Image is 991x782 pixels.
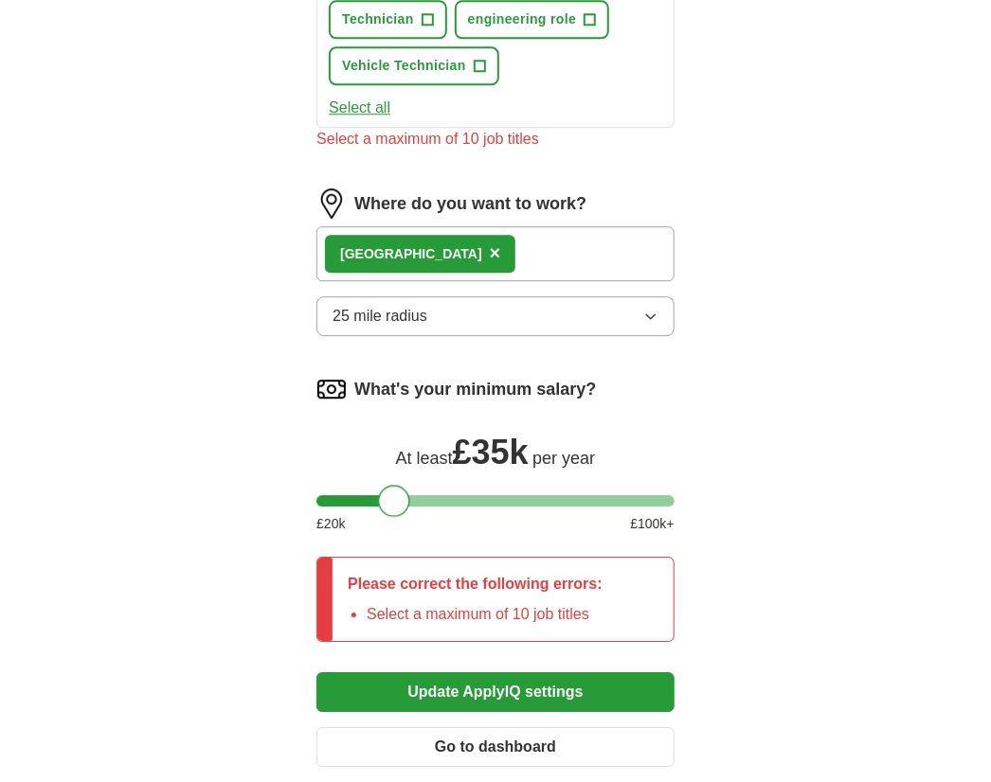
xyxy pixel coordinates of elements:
[342,56,466,76] span: Vehicle Technician
[316,514,345,534] span: £ 20 k
[396,449,453,468] span: At least
[342,9,414,29] span: Technician
[333,305,427,328] span: 25 mile radius
[630,514,674,534] span: £ 100 k+
[316,672,675,712] button: Update ApplyIQ settings
[316,128,675,151] div: Select a maximum of 10 job titles
[490,242,501,263] span: ×
[316,727,675,767] button: Go to dashboard
[340,244,482,264] div: [GEOGRAPHIC_DATA]
[490,240,501,268] button: ×
[316,188,347,219] img: location.png
[354,191,586,217] label: Where do you want to work?
[329,46,499,85] button: Vehicle Technician
[354,377,596,402] label: What's your minimum salary?
[316,296,675,336] button: 25 mile radius
[532,449,595,468] span: per year
[316,374,347,404] img: salary.png
[468,9,577,29] span: engineering role
[329,97,390,119] button: Select all
[453,433,529,471] span: £ 35k
[367,603,603,626] li: Select a maximum of 10 job titles
[348,573,603,595] p: Please correct the following errors:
